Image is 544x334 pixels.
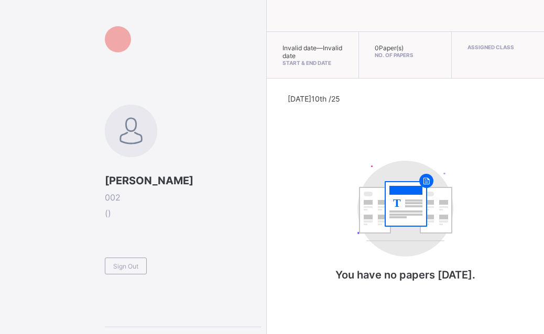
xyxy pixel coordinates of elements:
[300,150,510,302] div: You have no papers today.
[467,44,528,50] span: Assigned Class
[375,44,404,52] span: 0 Paper(s)
[288,94,340,103] span: [DATE] 10th /25
[282,44,342,60] span: Invalid date — Invalid date
[375,52,435,58] span: No. of Papers
[113,262,138,270] span: Sign Out
[300,269,510,281] p: You have no papers [DATE].
[105,192,261,203] span: 002
[282,60,343,66] span: Start & End Date
[393,196,401,209] tspan: T
[105,174,261,187] span: [PERSON_NAME]
[105,208,261,218] span: ( )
